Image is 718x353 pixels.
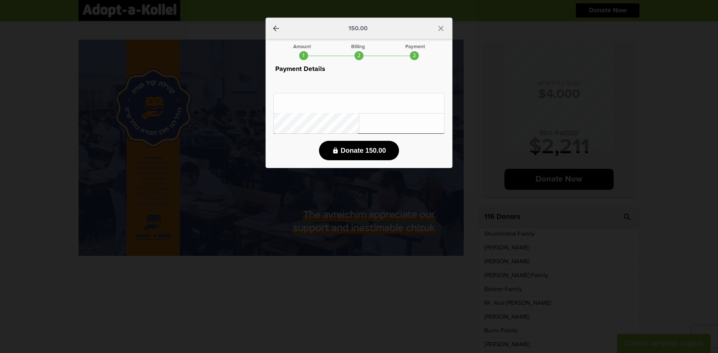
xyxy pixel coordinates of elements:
span: Donate 150.00 [341,147,386,155]
div: 3 [410,51,419,60]
p: Payment Details [273,64,445,74]
div: Amount [293,44,311,49]
i: lock [332,147,339,154]
i: close [436,24,445,33]
button: lock Donate 150.00 [319,141,399,160]
div: Payment [405,44,425,49]
p: 150.00 [349,25,368,31]
div: Billing [351,44,365,49]
div: 1 [299,51,308,60]
div: 2 [355,51,363,60]
a: arrow_back [271,24,280,33]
